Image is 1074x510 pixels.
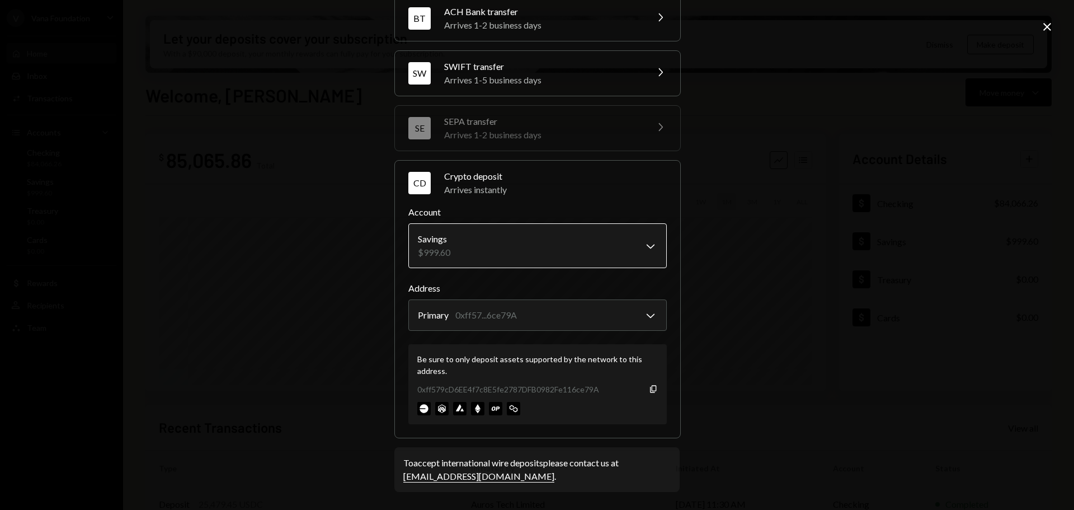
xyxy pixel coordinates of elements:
img: polygon-mainnet [507,402,520,415]
div: SE [408,117,431,139]
div: Arrives 1-2 business days [444,128,640,142]
button: Address [408,300,667,331]
div: CDCrypto depositArrives instantly [408,205,667,424]
a: [EMAIL_ADDRESS][DOMAIN_NAME] [403,471,554,483]
button: SESEPA transferArrives 1-2 business days [395,106,680,151]
div: SWIFT transfer [444,60,640,73]
button: CDCrypto depositArrives instantly [395,161,680,205]
div: CD [408,172,431,194]
img: arbitrum-mainnet [435,402,449,415]
button: SWSWIFT transferArrives 1-5 business days [395,51,680,96]
div: To accept international wire deposits please contact us at . [403,456,671,483]
label: Account [408,205,667,219]
label: Address [408,282,667,295]
div: Be sure to only deposit assets supported by the network to this address. [417,353,658,377]
div: Arrives 1-2 business days [444,18,640,32]
div: ACH Bank transfer [444,5,640,18]
img: ethereum-mainnet [471,402,484,415]
img: base-mainnet [417,402,431,415]
div: Arrives 1-5 business days [444,73,640,87]
img: avalanche-mainnet [453,402,467,415]
div: 0xff579cD6EE4f7c8E5fe2787DFB0982Fe116ce79A [417,383,599,395]
div: 0xff57...6ce79A [455,308,517,322]
img: optimism-mainnet [489,402,502,415]
div: BT [408,7,431,30]
div: Crypto deposit [444,170,667,183]
div: Arrives instantly [444,183,667,196]
div: SW [408,62,431,85]
div: SEPA transfer [444,115,640,128]
button: Account [408,223,667,268]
